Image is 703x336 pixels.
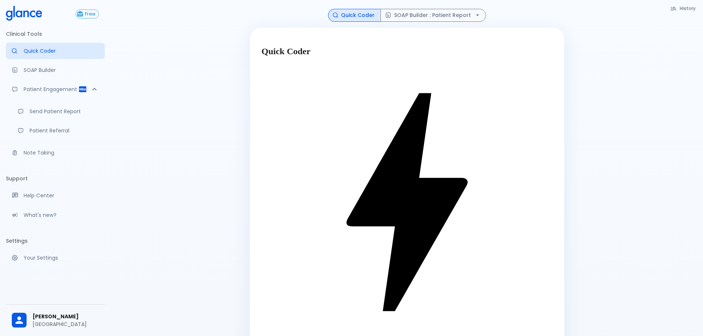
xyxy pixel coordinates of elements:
[24,149,99,156] p: Note Taking
[6,81,105,97] div: Patient Reports & Referrals
[12,122,105,139] a: Receive patient referrals
[6,207,105,223] div: Recent updates and feature releases
[6,187,105,204] a: Get help from our support team
[6,308,105,333] div: [PERSON_NAME][GEOGRAPHIC_DATA]
[24,86,78,93] p: Patient Engagement
[6,43,105,59] a: Moramiz: Find ICD10AM codes instantly
[76,10,99,18] button: Free
[6,232,105,250] li: Settings
[6,250,105,266] a: Manage your settings
[24,254,99,261] p: Your Settings
[24,66,99,74] p: SOAP Builder
[6,170,105,187] li: Support
[6,145,105,161] a: Advanced note-taking
[12,103,105,119] a: Send a patient summary
[380,9,486,22] button: SOAP Builder : Patient Report
[24,47,99,55] p: Quick Coder
[24,192,99,199] p: Help Center
[30,108,99,115] p: Send Patient Report
[666,3,700,14] button: History
[6,25,105,43] li: Clinical Tools
[82,11,99,17] span: Free
[76,10,105,18] a: Click to view or change your subscription
[32,313,99,321] span: [PERSON_NAME]
[24,211,99,219] p: What's new?
[6,62,105,78] a: Docugen: Compose a clinical documentation in seconds
[30,127,99,134] p: Patient Referral
[32,321,99,328] p: [GEOGRAPHIC_DATA]
[328,9,381,22] button: Quick Coder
